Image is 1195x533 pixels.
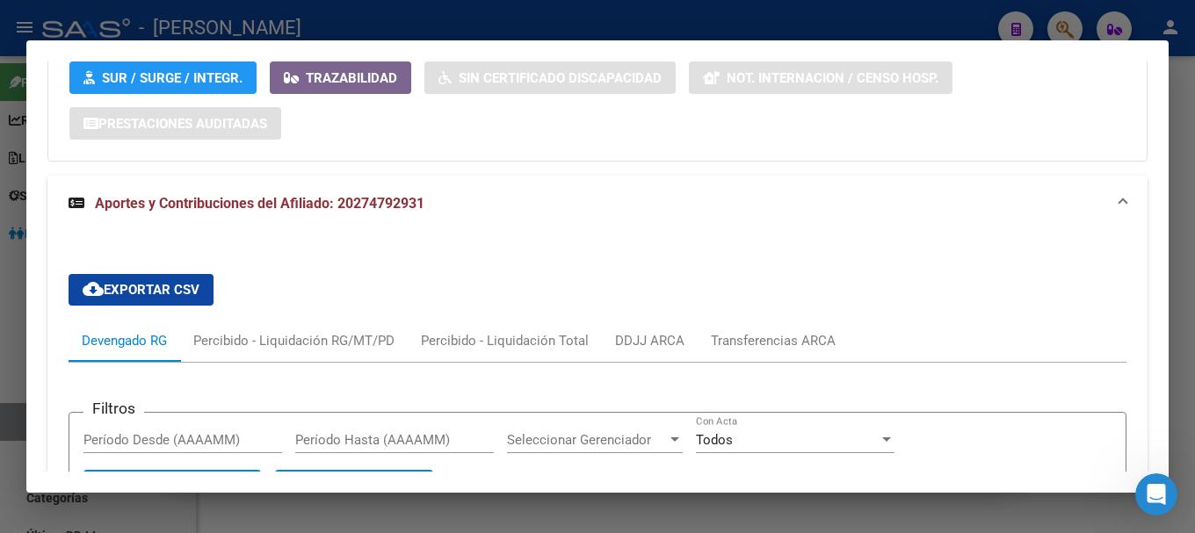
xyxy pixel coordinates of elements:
div: Transferencias ARCA [711,331,836,350]
span: Exportar CSV [83,282,199,298]
span: Not. Internacion / Censo Hosp. [727,70,938,86]
div: Percibido - Liquidación RG/MT/PD [193,331,395,350]
button: Trazabilidad [270,61,411,94]
div: Devengado RG [82,331,167,350]
mat-icon: cloud_download [83,278,104,299]
button: SUR / SURGE / INTEGR. [69,61,257,94]
span: Sin Certificado Discapacidad [459,70,662,86]
mat-expansion-panel-header: Aportes y Contribuciones del Afiliado: 20274792931 [47,176,1148,232]
iframe: Intercom live chat [1135,473,1177,515]
span: Prestaciones Auditadas [98,116,267,132]
span: Seleccionar Gerenciador [507,432,667,448]
button: Buscar Registros [83,470,261,505]
span: Aportes y Contribuciones del Afiliado: 20274792931 [95,195,424,212]
button: Prestaciones Auditadas [69,107,281,140]
button: Sin Certificado Discapacidad [424,61,676,94]
span: Trazabilidad [306,70,397,86]
h3: Filtros [83,399,144,418]
div: Percibido - Liquidación Total [421,331,589,350]
div: DDJJ ARCA [615,331,684,350]
span: SUR / SURGE / INTEGR. [102,70,243,86]
button: Borrar Filtros [275,470,433,505]
span: Todos [696,432,733,448]
button: Not. Internacion / Censo Hosp. [689,61,952,94]
button: Exportar CSV [69,274,214,306]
